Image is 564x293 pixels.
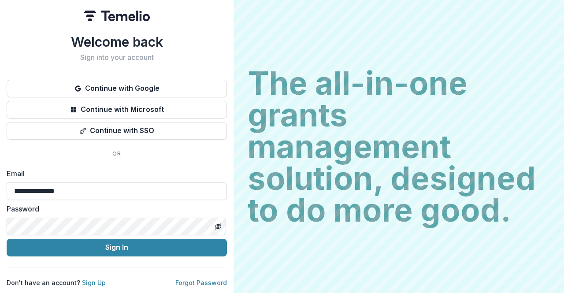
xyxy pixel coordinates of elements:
[7,80,227,97] button: Continue with Google
[7,101,227,119] button: Continue with Microsoft
[175,279,227,286] a: Forgot Password
[7,53,227,62] h2: Sign into your account
[7,204,222,214] label: Password
[7,122,227,140] button: Continue with SSO
[84,11,150,21] img: Temelio
[82,279,106,286] a: Sign Up
[7,34,227,50] h1: Welcome back
[211,219,225,234] button: Toggle password visibility
[7,168,222,179] label: Email
[7,239,227,256] button: Sign In
[7,278,106,287] p: Don't have an account?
